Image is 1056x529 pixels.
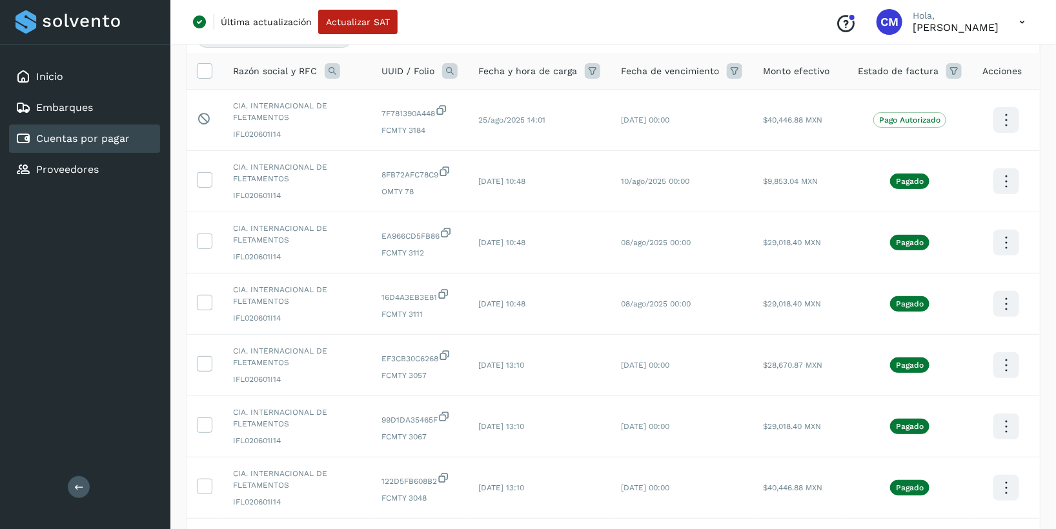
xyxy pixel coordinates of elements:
span: [DATE] 00:00 [621,115,669,125]
span: Fecha y hora de carga [478,65,577,78]
span: Fecha de vencimiento [621,65,719,78]
span: FCMTY 3067 [381,431,458,443]
span: CIA. INTERNACIONAL DE FLETAMENTOS [233,345,361,368]
span: FCMTY 3057 [381,370,458,381]
span: [DATE] 00:00 [621,422,669,431]
div: Cuentas por pagar [9,125,160,153]
div: Proveedores [9,155,160,184]
button: Actualizar SAT [318,10,398,34]
span: IFL020601I14 [233,128,361,140]
span: [DATE] 13:10 [478,422,524,431]
span: CIA. INTERNACIONAL DE FLETAMENTOS [233,161,361,185]
span: [DATE] 10:48 [478,238,525,247]
span: [DATE] 10:48 [478,177,525,186]
span: 08/ago/2025 00:00 [621,299,691,308]
p: Hola, [913,10,999,21]
span: 08/ago/2025 00:00 [621,238,691,247]
p: Pagado [896,299,924,308]
span: CIA. INTERNACIONAL DE FLETAMENTOS [233,406,361,430]
span: 10/ago/2025 00:00 [621,177,689,186]
span: 16D4A3EB3E81 [381,288,458,303]
span: $29,018.40 MXN [763,238,821,247]
span: Razón social y RFC [233,65,317,78]
p: Pagado [896,361,924,370]
span: IFL020601I14 [233,374,361,385]
div: Inicio [9,63,160,91]
span: 122D5FB608B2 [381,472,458,487]
span: FCMTY 3111 [381,308,458,320]
p: Cynthia Mendoza [913,21,999,34]
p: Pago Autorizado [879,115,940,125]
span: CIA. INTERNACIONAL DE FLETAMENTOS [233,100,361,123]
p: Pagado [896,238,924,247]
span: [DATE] 00:00 [621,483,669,492]
a: Inicio [36,70,63,83]
p: Pagado [896,177,924,186]
span: IFL020601I14 [233,190,361,201]
span: [DATE] 00:00 [621,361,669,370]
span: IFL020601I14 [233,496,361,508]
span: 7F781390A448 [381,104,458,119]
span: $40,446.88 MXN [763,483,822,492]
span: FCMTY 3048 [381,492,458,504]
p: Pagado [896,483,924,492]
span: $9,853.04 MXN [763,177,818,186]
span: OMTY 78 [381,186,458,197]
span: Acciones [982,65,1022,78]
a: Embarques [36,101,93,114]
span: $29,018.40 MXN [763,422,821,431]
span: [DATE] 10:48 [478,299,525,308]
span: CIA. INTERNACIONAL DE FLETAMENTOS [233,223,361,246]
span: [DATE] 13:10 [478,483,524,492]
p: Pagado [896,422,924,431]
span: CIA. INTERNACIONAL DE FLETAMENTOS [233,284,361,307]
span: 25/ago/2025 14:01 [478,115,545,125]
span: IFL020601I14 [233,435,361,446]
span: EF3CB30C6268 [381,349,458,364]
span: Actualizar SAT [326,17,390,26]
span: $28,670.87 MXN [763,361,822,370]
p: Última actualización [221,16,312,28]
span: $40,446.88 MXN [763,115,822,125]
span: Estado de factura [858,65,939,78]
span: [DATE] 13:10 [478,361,524,370]
span: 8FB72AFC78C9 [381,165,458,181]
span: UUID / Folio [381,65,434,78]
a: Cuentas por pagar [36,132,130,145]
span: IFL020601I14 [233,312,361,324]
span: CIA. INTERNACIONAL DE FLETAMENTOS [233,468,361,491]
span: Monto efectivo [763,65,829,78]
a: Proveedores [36,163,99,175]
span: FCMTY 3112 [381,247,458,259]
span: $29,018.40 MXN [763,299,821,308]
span: FCMTY 3184 [381,125,458,136]
span: EA966CD5FB86 [381,226,458,242]
span: 99D1DA35465F [381,410,458,426]
span: IFL020601I14 [233,251,361,263]
div: Embarques [9,94,160,122]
